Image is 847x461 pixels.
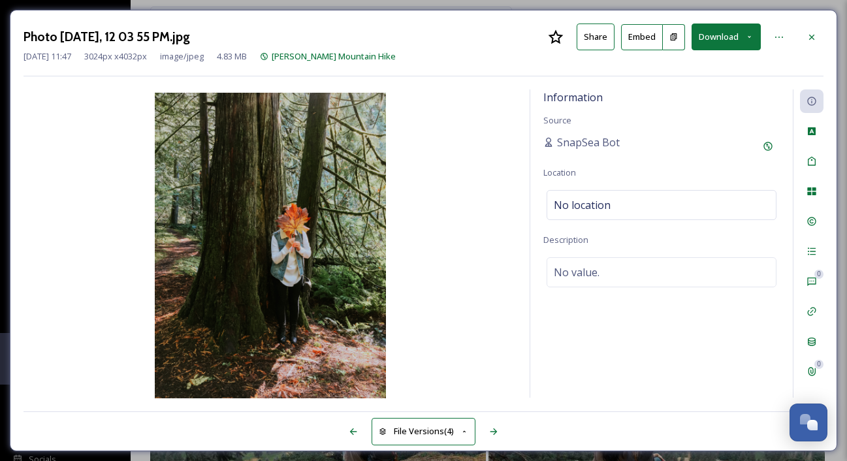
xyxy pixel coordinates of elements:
[577,24,615,50] button: Share
[543,167,576,178] span: Location
[554,264,599,280] span: No value.
[692,24,761,50] button: Download
[543,90,603,104] span: Information
[814,360,823,369] div: 0
[557,135,620,150] span: SnapSea Bot
[84,50,147,63] span: 3024 px x 4032 px
[621,24,663,50] button: Embed
[24,50,71,63] span: [DATE] 11:47
[814,270,823,279] div: 0
[543,114,571,126] span: Source
[554,197,611,213] span: No location
[24,27,190,46] h3: Photo [DATE], 12 03 55 PM.jpg
[24,93,517,401] img: Py5bC3IF0hwAAAAAAAAk2wPhoto%202016-10-09%2C%2012%2003%2055%20PM.jpg
[372,418,476,445] button: File Versions(4)
[272,50,396,62] span: [PERSON_NAME] Mountain Hike
[790,404,827,441] button: Open Chat
[217,50,247,63] span: 4.83 MB
[160,50,204,63] span: image/jpeg
[543,234,588,246] span: Description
